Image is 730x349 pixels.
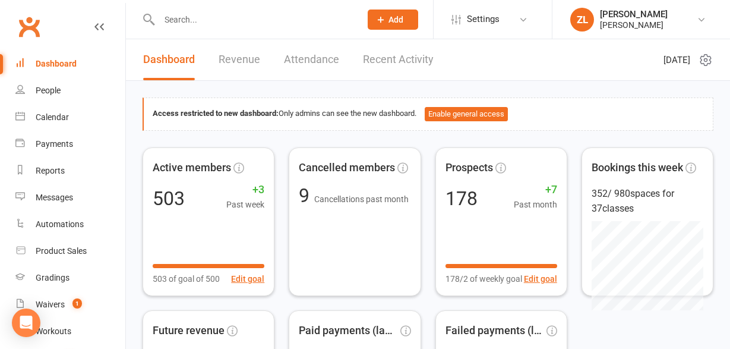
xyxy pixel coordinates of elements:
[592,186,703,216] div: 352 / 980 spaces for 37 classes
[36,139,73,149] div: Payments
[36,300,65,309] div: Waivers
[36,273,69,282] div: Gradings
[15,184,125,211] a: Messages
[153,322,225,339] span: Future revenue
[284,39,339,80] a: Attendance
[388,15,403,24] span: Add
[600,20,668,30] div: [PERSON_NAME]
[153,189,185,208] div: 503
[445,272,522,285] span: 178/2 of weekly goal
[15,318,125,345] a: Workouts
[72,298,82,309] span: 1
[15,291,125,318] a: Waivers 1
[467,6,500,33] span: Settings
[153,159,231,177] span: Active members
[592,159,683,177] span: Bookings this week
[226,198,264,211] span: Past week
[36,193,73,202] div: Messages
[314,194,409,204] span: Cancellations past month
[15,104,125,131] a: Calendar
[153,107,704,121] div: Only admins can see the new dashboard.
[156,11,352,28] input: Search...
[153,272,220,285] span: 503 of goal of 500
[514,198,557,211] span: Past month
[15,77,125,104] a: People
[299,159,395,177] span: Cancelled members
[226,181,264,199] span: +3
[14,12,44,42] a: Clubworx
[524,272,557,285] button: Edit goal
[600,9,668,20] div: [PERSON_NAME]
[15,211,125,238] a: Automations
[299,322,397,339] span: Paid payments (last 7d)
[12,309,40,337] div: Open Intercom Messenger
[299,184,314,207] span: 9
[445,322,544,339] span: Failed payments (last 30d)
[15,265,125,291] a: Gradings
[425,107,508,121] button: Enable general access
[153,109,279,118] strong: Access restricted to new dashboard:
[36,326,71,336] div: Workouts
[219,39,260,80] a: Revenue
[368,10,418,30] button: Add
[143,39,195,80] a: Dashboard
[36,246,87,256] div: Product Sales
[231,272,264,285] button: Edit goal
[514,181,557,199] span: +7
[445,159,493,177] span: Prospects
[15,131,125,158] a: Payments
[36,219,84,229] div: Automations
[36,59,77,68] div: Dashboard
[15,158,125,184] a: Reports
[15,51,125,77] a: Dashboard
[663,53,690,67] span: [DATE]
[15,238,125,265] a: Product Sales
[36,86,61,95] div: People
[570,8,594,32] div: ZL
[445,189,478,208] div: 178
[36,166,65,175] div: Reports
[363,39,434,80] a: Recent Activity
[36,112,69,122] div: Calendar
